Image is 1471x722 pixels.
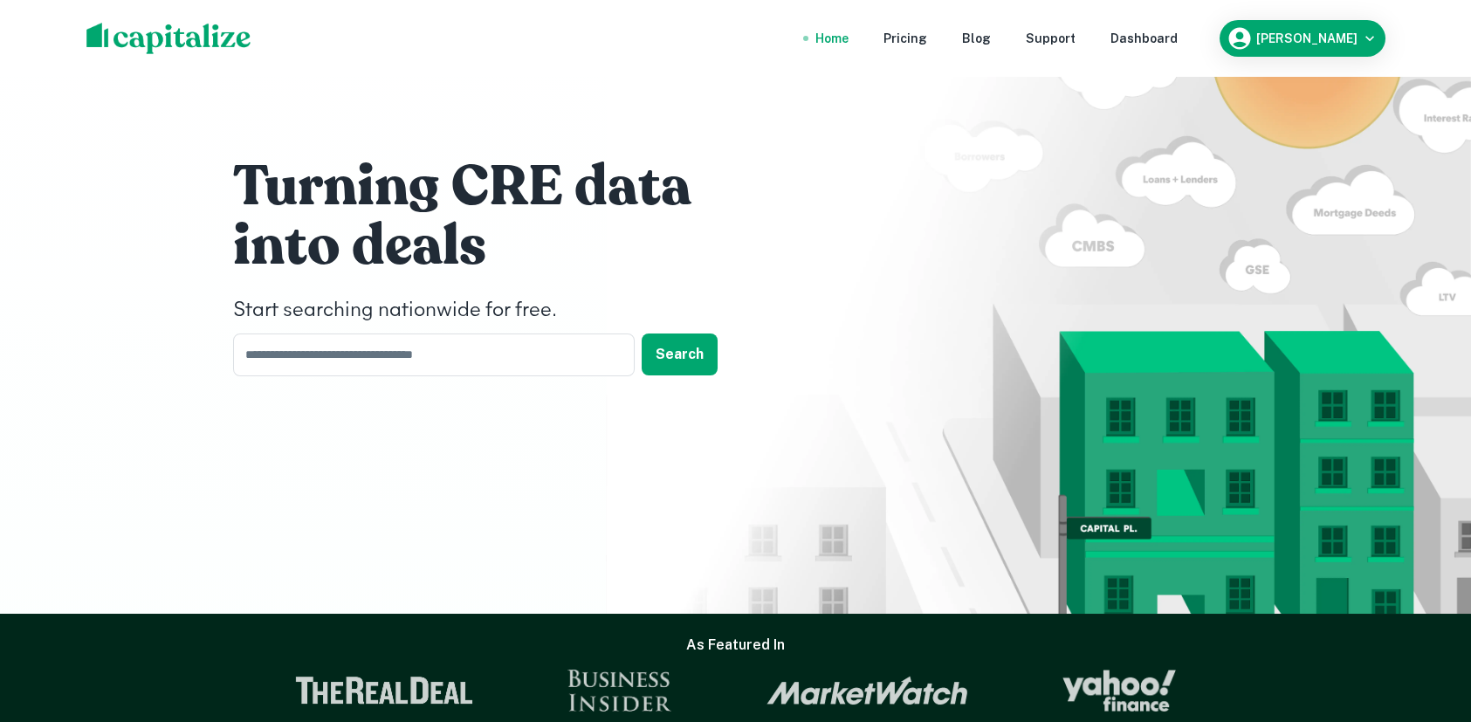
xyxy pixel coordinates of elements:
img: Business Insider [567,670,672,712]
img: capitalize-logo.png [86,23,251,54]
iframe: Chat Widget [1384,582,1471,666]
button: Search [642,333,718,375]
button: [PERSON_NAME] [1220,20,1385,57]
a: Home [815,29,849,48]
h1: into deals [233,211,757,281]
img: Yahoo Finance [1062,670,1176,712]
a: Support [1026,29,1076,48]
img: Market Watch [766,676,968,705]
a: Blog [962,29,991,48]
img: The Real Deal [295,677,473,705]
h6: [PERSON_NAME] [1256,32,1358,45]
h4: Start searching nationwide for free. [233,295,757,327]
h6: As Featured In [686,635,785,656]
a: Dashboard [1110,29,1178,48]
a: Pricing [883,29,927,48]
h1: Turning CRE data [233,152,757,222]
